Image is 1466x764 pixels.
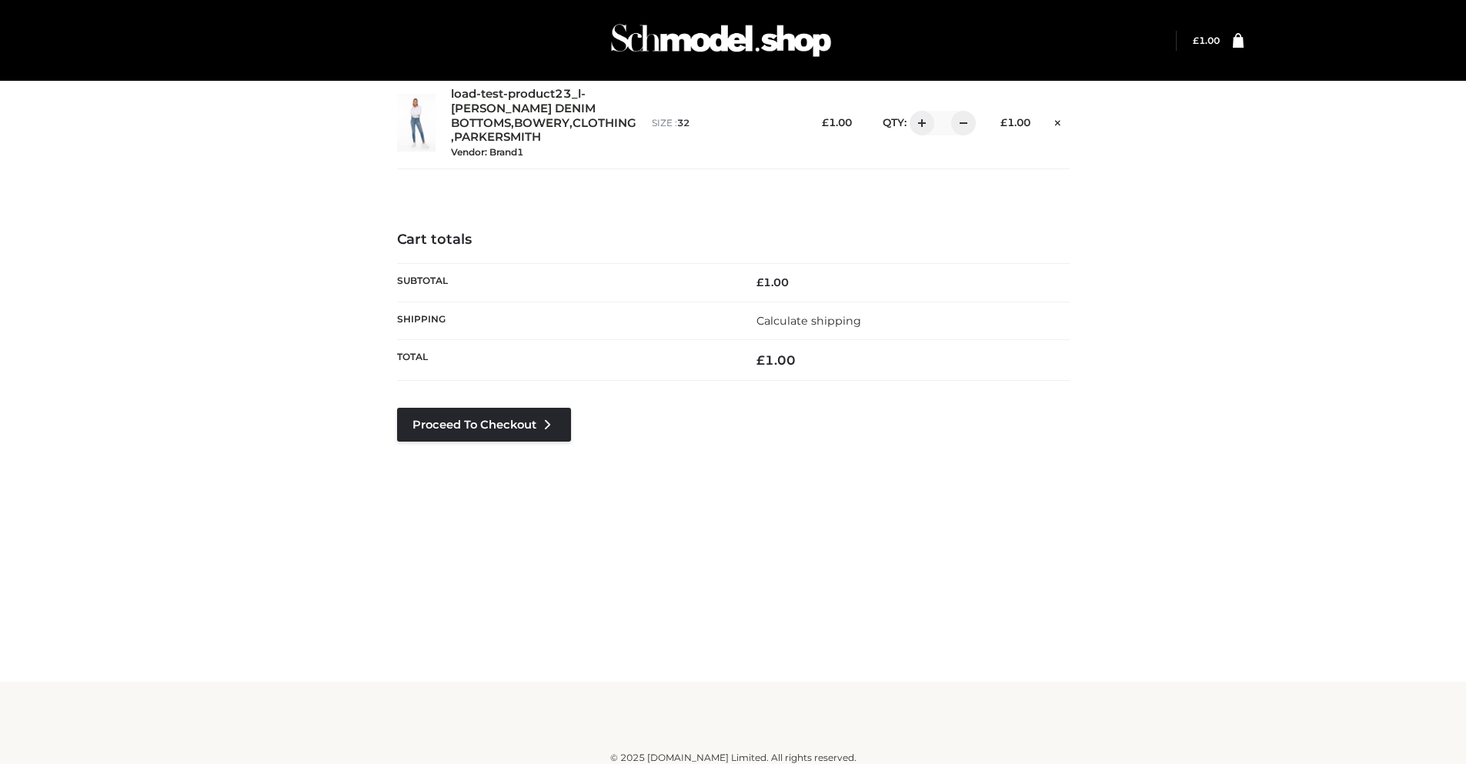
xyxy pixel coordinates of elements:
a: BOTTOMS [451,116,511,131]
bdi: 1.00 [756,352,796,368]
h4: Cart totals [397,232,1070,249]
a: Remove this item [1046,112,1069,132]
bdi: 1.00 [756,275,789,289]
th: Shipping [397,302,733,339]
span: £ [1000,116,1007,128]
p: size : [652,116,791,130]
bdi: 1.00 [822,116,852,128]
img: load-test-product23_l-PARKER SMITH DENIM - 32 [397,94,436,152]
div: QTY: [867,111,970,135]
img: Schmodel Admin 964 [606,10,837,71]
a: load-test-product23_l-[PERSON_NAME] DENIM [451,87,618,116]
th: Total [397,339,733,380]
bdi: 1.00 [1193,35,1220,46]
a: Proceed to Checkout [397,408,571,442]
a: Calculate shipping [756,314,861,328]
div: , , , [451,87,636,159]
span: £ [1193,35,1199,46]
span: 32 [677,117,690,128]
span: £ [756,352,765,368]
small: Vendor: Brand1 [451,146,523,158]
th: Subtotal [397,264,733,302]
span: £ [756,275,763,289]
a: BOWERY [514,116,569,131]
a: CLOTHING [573,116,636,131]
a: £1.00 [1193,35,1220,46]
bdi: 1.00 [1000,116,1030,128]
span: £ [822,116,829,128]
a: PARKERSMITH [454,130,541,145]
